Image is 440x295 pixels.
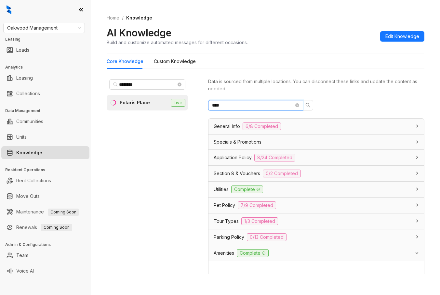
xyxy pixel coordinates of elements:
h3: Admin & Configurations [5,242,91,248]
span: General Info [214,123,240,130]
div: AmenitiesComplete [208,245,424,261]
span: Live [171,99,185,107]
span: collapsed [415,171,419,175]
span: Knowledge [126,15,152,20]
a: Collections [16,87,40,100]
a: Units [16,131,27,144]
span: Complete [231,186,263,193]
h3: Leasing [5,36,91,42]
span: close-circle [178,83,181,86]
span: 1/3 Completed [241,217,278,225]
span: Tour Types [214,218,239,225]
span: collapsed [415,187,419,191]
span: 0/2 Completed [263,170,301,177]
span: Amenities [214,250,234,257]
span: collapsed [415,203,419,207]
span: collapsed [415,219,419,223]
div: Tour Types1/3 Completed [208,213,424,229]
li: / [122,14,124,21]
div: General Info6/8 Completed [208,119,424,134]
li: Knowledge [1,146,89,159]
li: Leads [1,44,89,57]
li: Communities [1,115,89,128]
span: Parking Policy [214,234,244,241]
h3: Analytics [5,64,91,70]
li: Renewals [1,221,89,234]
span: expanded [415,251,419,255]
span: Complete [237,249,269,257]
span: collapsed [415,155,419,159]
li: Units [1,131,89,144]
a: Move Outs [16,190,40,203]
span: Edit Knowledge [385,33,419,40]
span: Specials & Promotions [214,138,261,146]
a: Rent Collections [16,174,51,187]
h3: Resident Operations [5,167,91,173]
span: close-circle [295,103,299,107]
img: logo [7,5,11,14]
span: 7/9 Completed [238,201,276,209]
span: search [113,82,118,87]
div: Data is sourced from multiple locations. You can disconnect these links and update the content as... [208,78,424,92]
li: Maintenance [1,205,89,218]
a: Voice AI [16,264,34,277]
span: search [305,103,311,108]
li: Team [1,249,89,262]
span: Section 8 & Vouchers [214,170,260,177]
a: Home [105,14,121,21]
button: Edit Knowledge [380,31,424,42]
span: Coming Soon [41,224,72,231]
span: Application Policy [214,154,252,161]
div: Polaris Place [120,99,150,106]
span: Oakwood Management [7,23,81,33]
div: Parking Policy0/13 Completed [208,229,424,245]
div: Specials & Promotions [208,135,424,149]
span: Coming Soon [48,209,79,216]
a: Team [16,249,28,262]
div: Pet Policy7/9 Completed [208,198,424,213]
div: Application Policy8/24 Completed [208,150,424,165]
span: Utilities [214,186,229,193]
h3: Data Management [5,108,91,114]
div: Section 8 & Vouchers0/2 Completed [208,166,424,181]
div: Custom Knowledge [154,58,196,65]
a: Communities [16,115,43,128]
a: Leads [16,44,29,57]
h2: AI Knowledge [107,27,171,39]
span: collapsed [415,124,419,128]
span: 0/13 Completed [247,233,287,241]
li: Leasing [1,71,89,84]
span: Pet Policy [214,202,235,209]
li: Voice AI [1,264,89,277]
span: collapsed [415,140,419,144]
div: Core Knowledge [107,58,143,65]
a: RenewalsComing Soon [16,221,72,234]
li: Collections [1,87,89,100]
span: collapsed [415,235,419,239]
div: UtilitiesComplete [208,182,424,197]
a: Knowledge [16,146,42,159]
span: 6/8 Completed [243,122,281,130]
span: 8/24 Completed [254,154,295,161]
li: Rent Collections [1,174,89,187]
div: Build and customize automated messages for different occasions. [107,39,248,46]
a: Leasing [16,71,33,84]
li: Move Outs [1,190,89,203]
